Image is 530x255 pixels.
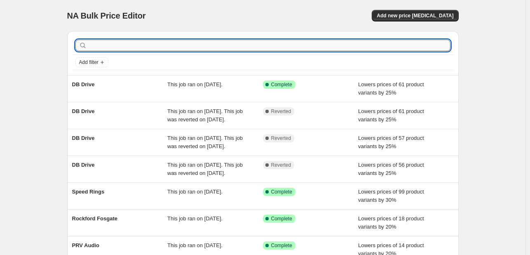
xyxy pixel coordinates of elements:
button: Add filter [75,57,108,67]
span: NA Bulk Price Editor [67,11,146,20]
span: DB Drive [72,81,95,87]
span: This job ran on [DATE]. [167,215,223,222]
span: This job ran on [DATE]. [167,242,223,248]
span: Lowers prices of 61 product variants by 25% [358,81,424,96]
span: DB Drive [72,108,95,114]
span: Lowers prices of 18 product variants by 20% [358,215,424,230]
span: Lowers prices of 99 product variants by 30% [358,189,424,203]
span: Add filter [79,59,98,66]
span: DB Drive [72,162,95,168]
span: Reverted [271,135,291,142]
span: Add new price [MEDICAL_DATA] [377,12,453,19]
span: Lowers prices of 57 product variants by 25% [358,135,424,149]
span: Complete [271,189,292,195]
button: Add new price [MEDICAL_DATA] [372,10,458,21]
span: DB Drive [72,135,95,141]
span: This job ran on [DATE]. [167,81,223,87]
span: Reverted [271,108,291,115]
span: Complete [271,215,292,222]
span: This job ran on [DATE]. This job was reverted on [DATE]. [167,162,243,176]
span: Rockford Fosgate [72,215,118,222]
span: Lowers prices of 61 product variants by 25% [358,108,424,123]
span: This job ran on [DATE]. [167,189,223,195]
span: Complete [271,81,292,88]
span: This job ran on [DATE]. This job was reverted on [DATE]. [167,135,243,149]
span: Lowers prices of 56 product variants by 25% [358,162,424,176]
span: Complete [271,242,292,249]
span: Reverted [271,162,291,168]
span: Speed Rings [72,189,105,195]
span: This job ran on [DATE]. This job was reverted on [DATE]. [167,108,243,123]
span: PRV Audio [72,242,99,248]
